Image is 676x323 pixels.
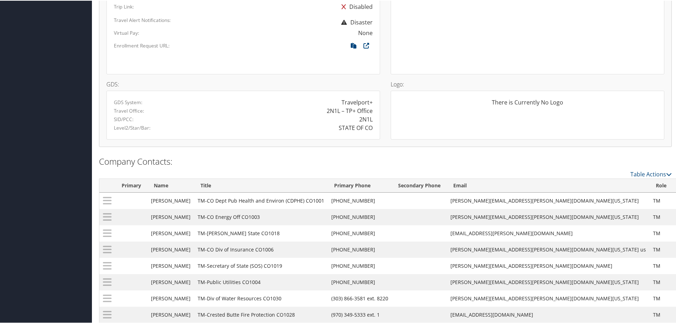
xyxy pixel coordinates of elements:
td: [PERSON_NAME] [147,192,194,208]
td: TM-[PERSON_NAME] State CO1018 [194,225,328,241]
span: Disaster [338,18,373,25]
td: [PERSON_NAME][EMAIL_ADDRESS][PERSON_NAME][DOMAIN_NAME][US_STATE] us [447,241,649,257]
th: Title [194,178,328,192]
td: [PERSON_NAME] [147,290,194,306]
td: [PERSON_NAME][EMAIL_ADDRESS][PERSON_NAME][DOMAIN_NAME] [447,257,649,273]
div: There is Currently No Logo [398,97,657,112]
div: Travelport+ [342,97,373,106]
label: Travel Alert Notifications: [114,16,171,23]
td: [PHONE_NUMBER] [328,257,392,273]
label: Travel Office: [114,107,144,114]
td: TM-Div of Water Resources CO1030 [194,290,328,306]
th: Secondary Phone [392,178,447,192]
a: Table Actions [630,170,672,177]
label: GDS System: [114,98,142,105]
label: SID/PCC: [114,115,134,122]
td: [PERSON_NAME][EMAIL_ADDRESS][PERSON_NAME][DOMAIN_NAME][US_STATE] [447,192,649,208]
td: TM-CO Div of Insurance CO1006 [194,241,328,257]
label: Virtual Pay: [114,29,139,36]
td: TM-CO Energy Off CO1003 [194,208,328,225]
td: TM [649,241,673,257]
td: [PHONE_NUMBER] [328,273,392,290]
td: [PERSON_NAME] [147,225,194,241]
td: [EMAIL_ADDRESS][PERSON_NAME][DOMAIN_NAME] [447,225,649,241]
td: [EMAIL_ADDRESS][DOMAIN_NAME] [447,306,649,322]
td: TM [649,306,673,322]
td: [PHONE_NUMBER] [328,192,392,208]
td: TM [649,290,673,306]
td: TM [649,192,673,208]
td: (303) 866-3581 ext. 8220 [328,290,392,306]
th: Primary Phone [328,178,392,192]
th: Name [147,178,194,192]
label: Enrollment Request URL: [114,41,170,49]
td: [PHONE_NUMBER] [328,208,392,225]
h2: Company Contacts: [99,155,672,167]
div: 2N1L [359,114,373,123]
th: Email [447,178,649,192]
td: (970) 349-5333 ext. 1 [328,306,392,322]
label: Trip Link: [114,2,134,10]
td: [PERSON_NAME] [147,273,194,290]
div: STATE OF CO [339,123,373,131]
td: [PHONE_NUMBER] [328,241,392,257]
td: TM [649,225,673,241]
h4: Logo: [391,81,664,86]
td: [PERSON_NAME] [147,241,194,257]
td: TM [649,208,673,225]
td: [PERSON_NAME][EMAIL_ADDRESS][PERSON_NAME][DOMAIN_NAME][US_STATE] [447,208,649,225]
td: TM-Public Utilities CO1004 [194,273,328,290]
h4: GDS: [106,81,380,86]
td: [PERSON_NAME] [147,208,194,225]
td: [PERSON_NAME] [147,306,194,322]
td: [PERSON_NAME] [147,257,194,273]
td: TM-CO Dept Pub Health and Environ (CDPHE) CO1001 [194,192,328,208]
th: Role [649,178,673,192]
th: Primary [115,178,147,192]
label: Level2/Star/Bar: [114,124,151,131]
td: [PERSON_NAME][EMAIL_ADDRESS][PERSON_NAME][DOMAIN_NAME][US_STATE] [447,273,649,290]
td: TM-Secretary of State (SOS) CO1019 [194,257,328,273]
td: [PHONE_NUMBER] [328,225,392,241]
td: TM-Crested Butte Fire Protection CO1028 [194,306,328,322]
td: TM [649,257,673,273]
div: 2N1L – TP+ Office [327,106,373,114]
td: TM [649,273,673,290]
td: [PERSON_NAME][EMAIL_ADDRESS][PERSON_NAME][DOMAIN_NAME][US_STATE] [447,290,649,306]
div: None [358,28,373,36]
